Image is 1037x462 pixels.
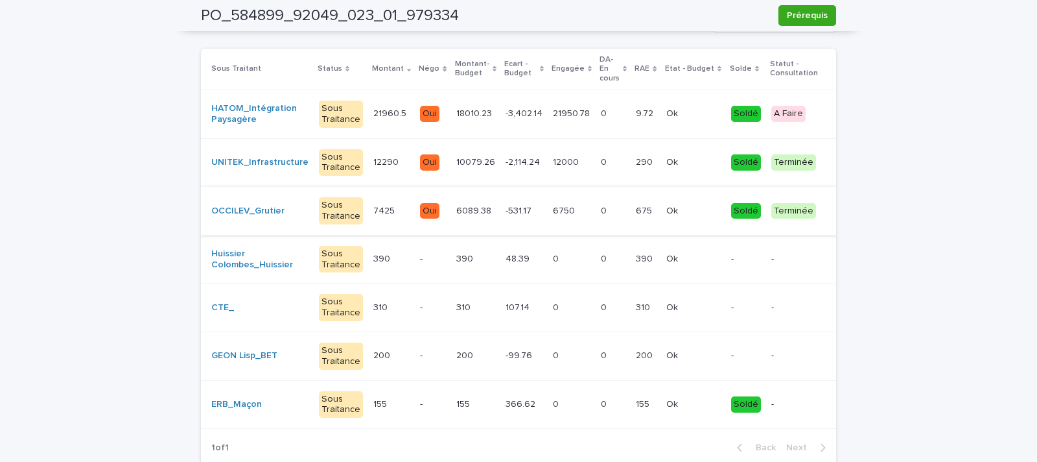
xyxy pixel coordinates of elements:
[771,350,832,361] p: -
[731,203,761,219] div: Soldé
[201,187,961,236] tr: OCCILEV_Grutier Sous Traitance74257425 Oui6089.386089.38 -531.17-531.17 67506750 00 675675 OkOk S...
[731,350,761,361] p: -
[420,106,439,122] div: Oui
[553,154,581,168] p: 12000
[201,284,961,332] tr: CTE_ Sous Traitance310310 -310310 107.14107.14 00 00 310310 OkOk --NégoEditer
[456,203,494,217] p: 6089.38
[420,302,445,313] p: -
[506,203,534,217] p: -531.17
[601,154,609,168] p: 0
[373,348,393,361] p: 200
[771,302,832,313] p: -
[666,396,681,410] p: Ok
[201,332,961,380] tr: GEON Lisp_BET Sous Traitance200200 -200200 -99.76-99.76 00 00 200200 OkOk --NégoEditer
[211,157,309,168] a: UNITEK_Infrastructure
[319,197,363,225] div: Sous Traitance
[601,300,609,313] p: 0
[506,106,545,119] p: -3,402.14
[553,203,577,217] p: 6750
[419,62,439,76] p: Négo
[636,348,655,361] p: 200
[731,106,761,122] div: Soldé
[786,443,815,452] span: Next
[731,302,761,313] p: -
[319,294,363,321] div: Sous Traitance
[456,300,473,313] p: 310
[201,380,961,429] tr: ERB_Maçon Sous Traitance155155 -155155 366.62366.62 00 00 155155 OkOk Soldé-NégoEditer
[456,396,472,410] p: 155
[420,203,439,219] div: Oui
[211,103,309,125] a: HATOM_Intégration Paysagère
[420,254,445,265] p: -
[731,396,761,413] div: Soldé
[730,62,752,76] p: Solde
[553,251,561,265] p: 0
[211,206,285,217] a: OCCILEV_Grutier
[601,251,609,265] p: 0
[319,391,363,419] div: Sous Traitance
[319,149,363,176] div: Sous Traitance
[771,399,832,410] p: -
[636,106,656,119] p: 9.72
[506,396,538,410] p: 366.62
[771,106,806,122] div: A Faire
[318,62,342,76] p: Status
[456,154,498,168] p: 10079.26
[553,106,592,119] p: 21950.78
[770,57,833,81] p: Statut - Consultation
[600,53,620,86] p: DA-En cours
[731,154,761,171] div: Soldé
[211,399,262,410] a: ERB_Maçon
[319,246,363,273] div: Sous Traitance
[506,154,542,168] p: -2,114.24
[211,62,261,76] p: Sous Traitant
[636,154,655,168] p: 290
[781,442,836,454] button: Next
[771,154,816,171] div: Terminée
[601,203,609,217] p: 0
[201,6,459,25] h2: PO_584899_92049_023_01_979334
[420,154,439,171] div: Oui
[373,203,397,217] p: 7425
[553,300,561,313] p: 0
[666,251,681,265] p: Ok
[666,300,681,313] p: Ok
[201,138,961,187] tr: UNITEK_Infrastructure Sous Traitance1229012290 Oui10079.2610079.26 -2,114.24-2,114.24 1200012000 ...
[601,348,609,361] p: 0
[373,154,401,168] p: 12290
[787,9,828,22] span: Prérequis
[601,106,609,119] p: 0
[456,251,476,265] p: 390
[211,302,234,313] a: CTE_
[319,343,363,370] div: Sous Traitance
[771,203,816,219] div: Terminée
[201,90,961,138] tr: HATOM_Intégration Paysagère Sous Traitance21960.521960.5 Oui18010.2318010.23 -3,402.14-3,402.14 2...
[201,235,961,284] tr: Huissier Colombes_Huissier Sous Traitance390390 -390390 48.3948.39 00 00 390390 OkOk --NégoEditer
[455,57,489,81] p: Montant-Budget
[778,5,836,26] button: Prérequis
[748,443,776,452] span: Back
[373,300,390,313] p: 310
[601,396,609,410] p: 0
[636,251,655,265] p: 390
[504,57,537,81] p: Ecart - Budget
[211,249,309,271] a: Huissier Colombes_Huissier
[727,442,781,454] button: Back
[506,251,532,265] p: 48.39
[636,300,653,313] p: 310
[731,254,761,265] p: -
[211,350,277,361] a: GEON Lisp_BET
[373,251,393,265] p: 390
[666,203,681,217] p: Ok
[319,101,363,128] div: Sous Traitance
[636,396,652,410] p: 155
[456,348,476,361] p: 200
[552,62,585,76] p: Engagée
[771,254,832,265] p: -
[373,106,409,119] p: 21960.5
[665,62,714,76] p: Etat - Budget
[372,62,404,76] p: Montant
[420,399,445,410] p: -
[553,348,561,361] p: 0
[553,396,561,410] p: 0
